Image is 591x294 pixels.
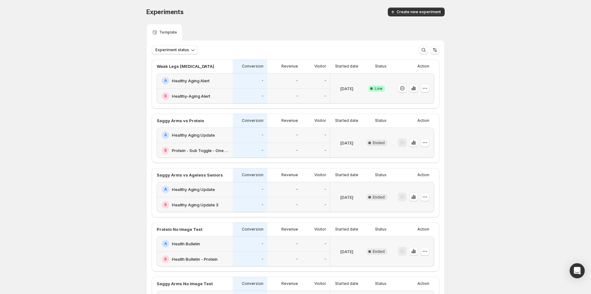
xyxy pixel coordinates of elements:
p: Action [417,281,429,286]
p: - [324,187,326,192]
p: Template [159,30,177,35]
h2: Healthy Aging Alert [172,78,209,84]
p: - [262,94,263,99]
button: Experiment status [152,46,198,54]
p: Conversion [242,172,263,177]
p: Weak Legs [MEDICAL_DATA] [157,63,214,69]
p: Status [375,118,387,123]
div: Open Intercom Messenger [570,263,585,278]
p: Started date [335,172,358,177]
p: Action [417,64,429,69]
h2: B [164,94,167,99]
p: - [324,257,326,262]
p: Action [417,118,429,123]
p: Saggy Arms vs Ageless Seniors [157,172,223,178]
h2: A [164,133,167,138]
p: - [296,94,298,99]
p: Protein No Image Test [157,226,203,232]
h2: A [164,78,167,83]
h2: Protein - Sub Toggle - One Time Default [172,147,229,154]
p: Visitor [314,172,326,177]
h2: Health Bulletin - Protein [172,256,218,262]
p: - [262,202,263,207]
p: Action [417,227,429,232]
h2: B [164,257,167,262]
p: Saggy Arms No Image Test [157,280,213,287]
p: - [262,241,263,246]
p: - [296,133,298,138]
span: Ended [373,249,385,254]
p: - [324,148,326,153]
p: - [324,133,326,138]
h2: Healthy Aging Update 3 [172,202,219,208]
h2: Health Bulletin [172,241,200,247]
p: Conversion [242,64,263,69]
p: Conversion [242,281,263,286]
p: - [296,187,298,192]
p: - [262,187,263,192]
p: - [262,78,263,83]
p: [DATE] [340,140,353,146]
p: Conversion [242,118,263,123]
p: Started date [335,118,358,123]
p: Revenue [281,227,298,232]
p: Revenue [281,172,298,177]
p: - [324,94,326,99]
p: Visitor [314,64,326,69]
p: Visitor [314,281,326,286]
p: - [262,257,263,262]
p: Visitor [314,227,326,232]
p: - [262,133,263,138]
p: - [296,257,298,262]
span: Ended [373,195,385,200]
p: Saggy Arms vs Protein [157,117,204,124]
p: Started date [335,64,358,69]
p: Visitor [314,118,326,123]
h2: A [164,187,167,192]
button: Sort the results [431,46,439,54]
p: Action [417,172,429,177]
p: Started date [335,227,358,232]
p: - [296,78,298,83]
span: Experiments [146,8,184,16]
p: Conversion [242,227,263,232]
p: Status [375,281,387,286]
p: Status [375,64,387,69]
span: Live [375,86,382,91]
p: [DATE] [340,194,353,200]
p: - [324,78,326,83]
h2: Healthy Aging Update [172,132,215,138]
span: Create new experiment [397,9,441,14]
p: [DATE] [340,85,353,92]
button: Create new experiment [388,8,445,16]
p: Started date [335,281,358,286]
h2: Healthy Aging Update [172,186,215,193]
h2: A [164,241,167,246]
p: - [324,202,326,207]
h2: B [164,202,167,207]
p: - [324,241,326,246]
p: - [262,148,263,153]
p: Status [375,227,387,232]
p: [DATE] [340,248,353,255]
p: Revenue [281,64,298,69]
p: - [296,241,298,246]
p: Revenue [281,118,298,123]
p: - [296,148,298,153]
p: Revenue [281,281,298,286]
p: - [296,202,298,207]
h2: B [164,148,167,153]
p: Status [375,172,387,177]
span: Ended [373,140,385,145]
h2: Healthy-Aging Alert [172,93,210,99]
span: Experiment status [155,47,189,52]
